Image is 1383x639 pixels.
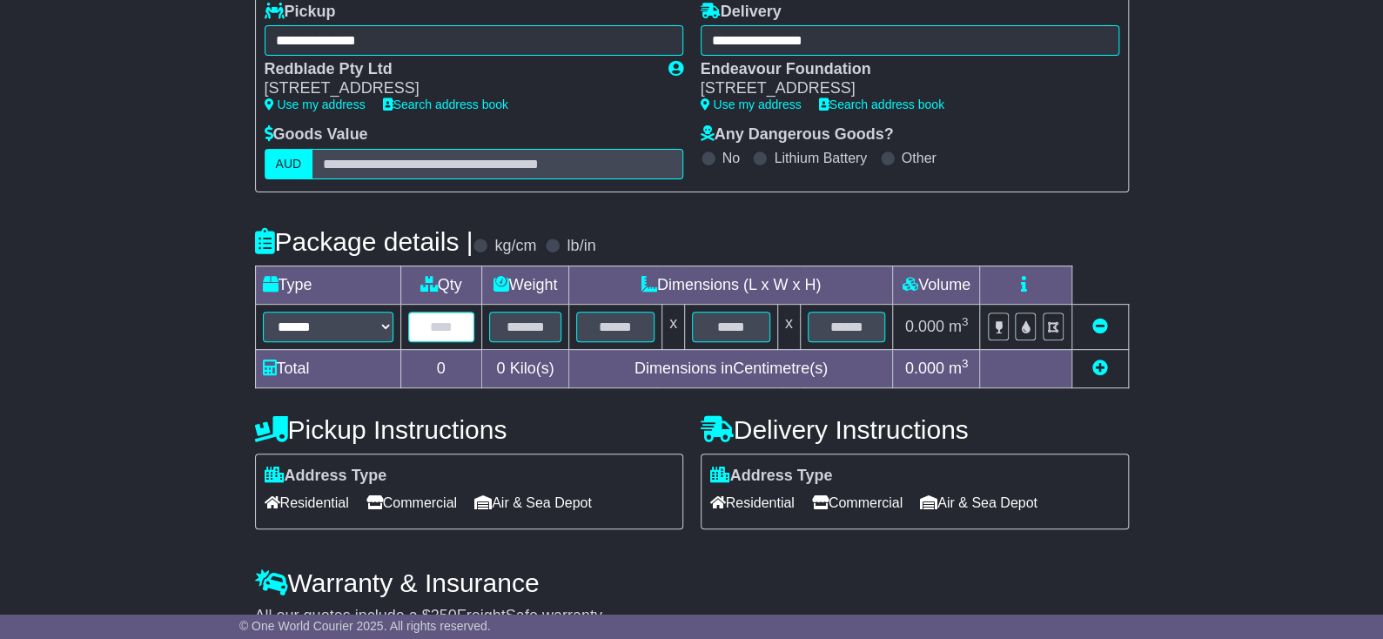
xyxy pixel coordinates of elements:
span: Commercial [812,489,903,516]
div: [STREET_ADDRESS] [701,79,1102,98]
span: 250 [431,607,457,624]
td: Weight [481,266,569,304]
div: Redblade Pty Ltd [265,60,651,79]
span: 0 [496,360,505,377]
label: Lithium Battery [774,150,867,166]
span: 0.000 [905,318,944,335]
span: m [949,360,969,377]
td: Kilo(s) [481,349,569,387]
h4: Delivery Instructions [701,415,1129,444]
a: Use my address [701,98,802,111]
td: Dimensions in Centimetre(s) [569,349,893,387]
span: Residential [265,489,349,516]
label: AUD [265,149,313,179]
td: Qty [400,266,481,304]
div: [STREET_ADDRESS] [265,79,651,98]
label: Address Type [265,467,387,486]
label: Address Type [710,467,833,486]
span: m [949,318,969,335]
label: Other [902,150,937,166]
td: Total [255,349,400,387]
span: Air & Sea Depot [920,489,1037,516]
h4: Package details | [255,227,473,256]
a: Add new item [1092,360,1108,377]
a: Search address book [819,98,944,111]
td: Type [255,266,400,304]
a: Use my address [265,98,366,111]
div: All our quotes include a $ FreightSafe warranty. [255,607,1129,626]
span: Residential [710,489,795,516]
h4: Pickup Instructions [255,415,683,444]
td: 0 [400,349,481,387]
td: Volume [893,266,980,304]
td: x [662,304,685,349]
label: Delivery [701,3,782,22]
label: No [722,150,740,166]
span: © One World Courier 2025. All rights reserved. [239,619,491,633]
sup: 3 [962,357,969,370]
label: kg/cm [494,237,536,256]
a: Remove this item [1092,318,1108,335]
label: lb/in [567,237,595,256]
td: x [777,304,800,349]
td: Dimensions (L x W x H) [569,266,893,304]
label: Any Dangerous Goods? [701,125,894,145]
label: Goods Value [265,125,368,145]
sup: 3 [962,315,969,328]
div: Endeavour Foundation [701,60,1102,79]
span: 0.000 [905,360,944,377]
span: Commercial [366,489,457,516]
h4: Warranty & Insurance [255,568,1129,597]
span: Air & Sea Depot [474,489,592,516]
a: Search address book [383,98,508,111]
label: Pickup [265,3,336,22]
